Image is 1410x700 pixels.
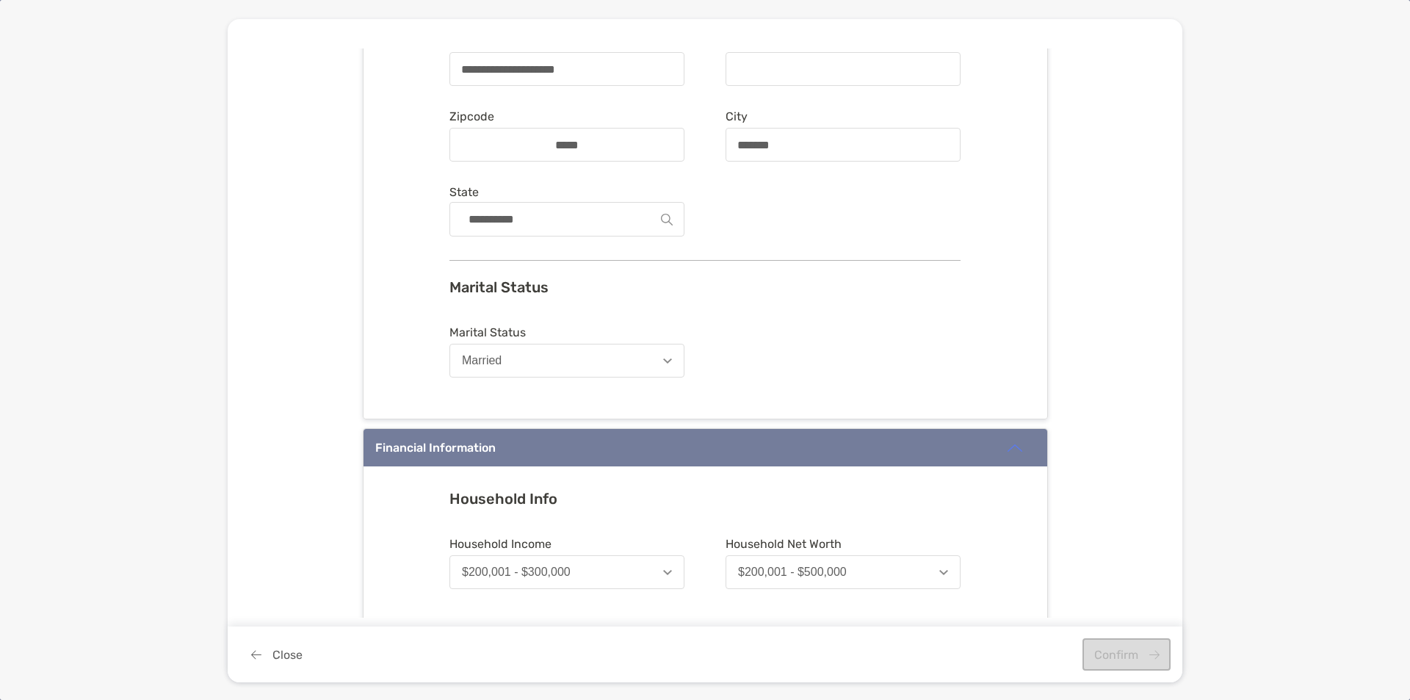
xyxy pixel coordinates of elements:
div: $200,001 - $300,000 [462,566,571,579]
button: $200,001 - $300,000 [449,555,684,589]
span: City [726,109,961,123]
img: Search Icon [661,214,673,225]
span: Household Net Worth [726,537,961,551]
input: Home Address Line 1 [450,63,684,76]
div: Financial Information [375,441,496,455]
button: $200,001 - $500,000 [726,555,961,589]
span: Zipcode [449,109,684,123]
label: State [449,185,684,199]
div: Married [462,354,502,367]
img: icon arrow [1006,439,1024,457]
input: Home Address Line 2 [726,63,960,76]
button: Married [449,344,684,378]
img: Open dropdown arrow [939,570,948,575]
span: Household Income [449,537,684,551]
img: Open dropdown arrow [663,358,672,364]
button: Close [239,638,314,671]
h3: Household Info [449,490,961,508]
h3: Marital Status [449,278,961,296]
div: $200,001 - $500,000 [738,566,847,579]
span: Marital Status [449,325,684,339]
input: Zipcode [508,139,626,151]
input: City [726,139,960,151]
img: Open dropdown arrow [663,570,672,575]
